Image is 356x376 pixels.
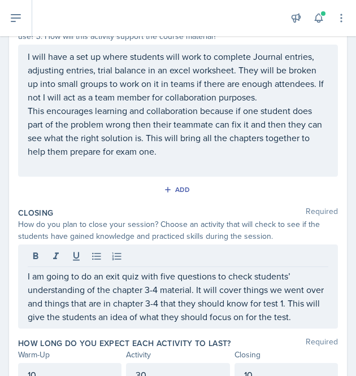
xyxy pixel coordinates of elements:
[28,50,328,104] p: I will have a set up where students will work to complete Journal entries, adjusting entries, tri...
[18,338,231,349] label: How long do you expect each activity to last?
[18,349,121,361] div: Warm-Up
[306,207,338,218] span: Required
[28,104,328,158] p: This encourages learning and collaboration because if one student does part of the problem wrong ...
[160,181,197,198] button: Add
[126,349,229,361] div: Activity
[28,269,328,323] p: I am going to do an exit quiz with five questions to check students’ understanding of the chapter...
[235,349,338,361] div: Closing
[18,207,53,218] label: Closing
[306,338,338,349] span: Required
[18,218,338,242] div: How do you plan to close your session? Choose an activity that will check to see if the students ...
[166,185,190,194] div: Add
